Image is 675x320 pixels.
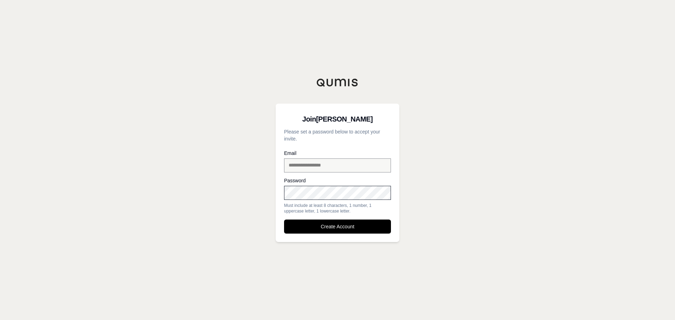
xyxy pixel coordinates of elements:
[284,128,391,142] p: Please set a password below to accept your invite.
[284,203,391,214] div: Must include at least 8 characters, 1 number, 1 uppercase letter, 1 lowercase letter.
[284,178,391,183] label: Password
[284,151,391,156] label: Email
[284,220,391,234] button: Create Account
[316,78,359,87] img: Qumis
[284,112,391,126] h3: Join [PERSON_NAME]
